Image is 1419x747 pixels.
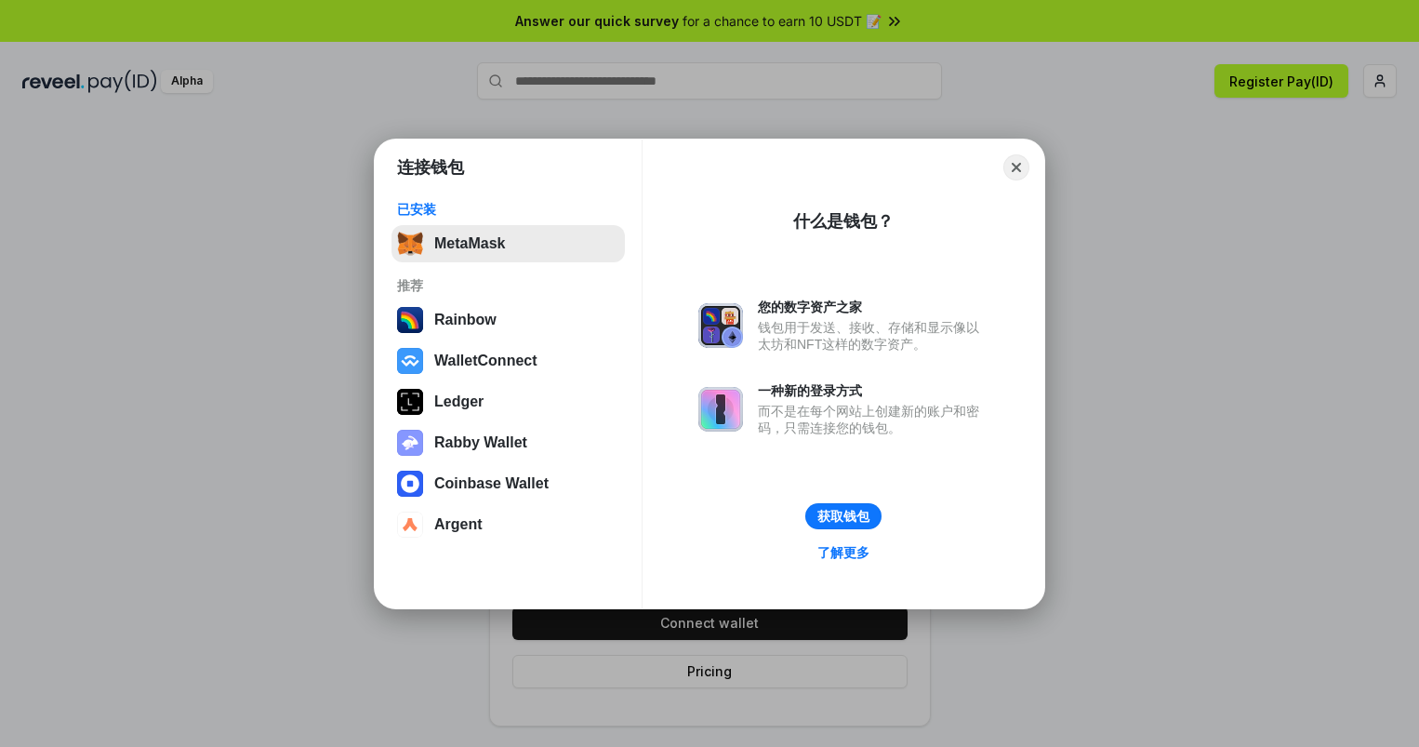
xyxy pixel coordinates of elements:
div: 一种新的登录方式 [758,382,988,399]
div: 您的数字资产之家 [758,299,988,315]
img: svg+xml,%3Csvg%20width%3D%2228%22%20height%3D%2228%22%20viewBox%3D%220%200%2028%2028%22%20fill%3D... [397,512,423,538]
button: 获取钱包 [805,503,882,529]
div: Rainbow [434,312,497,328]
img: svg+xml,%3Csvg%20width%3D%2228%22%20height%3D%2228%22%20viewBox%3D%220%200%2028%2028%22%20fill%3D... [397,348,423,374]
img: svg+xml,%3Csvg%20xmlns%3D%22http%3A%2F%2Fwww.w3.org%2F2000%2Fsvg%22%20fill%3D%22none%22%20viewBox... [397,430,423,456]
div: Coinbase Wallet [434,475,549,492]
img: svg+xml,%3Csvg%20xmlns%3D%22http%3A%2F%2Fwww.w3.org%2F2000%2Fsvg%22%20width%3D%2228%22%20height%3... [397,389,423,415]
div: WalletConnect [434,353,537,369]
img: svg+xml,%3Csvg%20width%3D%22120%22%20height%3D%22120%22%20viewBox%3D%220%200%20120%20120%22%20fil... [397,307,423,333]
div: 已安装 [397,201,619,218]
button: Close [1003,154,1029,180]
div: 推荐 [397,277,619,294]
button: Ledger [391,383,625,420]
h1: 连接钱包 [397,156,464,179]
img: svg+xml,%3Csvg%20width%3D%2228%22%20height%3D%2228%22%20viewBox%3D%220%200%2028%2028%22%20fill%3D... [397,471,423,497]
button: WalletConnect [391,342,625,380]
button: Coinbase Wallet [391,465,625,502]
a: 了解更多 [806,540,881,565]
img: svg+xml,%3Csvg%20fill%3D%22none%22%20height%3D%2233%22%20viewBox%3D%220%200%2035%2033%22%20width%... [397,231,423,257]
div: 什么是钱包？ [793,210,894,233]
button: MetaMask [391,225,625,262]
button: Rainbow [391,301,625,339]
div: 而不是在每个网站上创建新的账户和密码，只需连接您的钱包。 [758,403,988,436]
div: Ledger [434,394,484,410]
button: Rabby Wallet [391,424,625,461]
div: 钱包用于发送、接收、存储和显示像以太坊和NFT这样的数字资产。 [758,319,988,353]
img: svg+xml,%3Csvg%20xmlns%3D%22http%3A%2F%2Fwww.w3.org%2F2000%2Fsvg%22%20fill%3D%22none%22%20viewBox... [698,387,743,432]
div: Rabby Wallet [434,434,527,451]
button: Argent [391,506,625,543]
div: 了解更多 [817,544,869,561]
div: MetaMask [434,235,505,252]
img: svg+xml,%3Csvg%20xmlns%3D%22http%3A%2F%2Fwww.w3.org%2F2000%2Fsvg%22%20fill%3D%22none%22%20viewBox... [698,303,743,348]
div: 获取钱包 [817,508,869,525]
div: Argent [434,516,483,533]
